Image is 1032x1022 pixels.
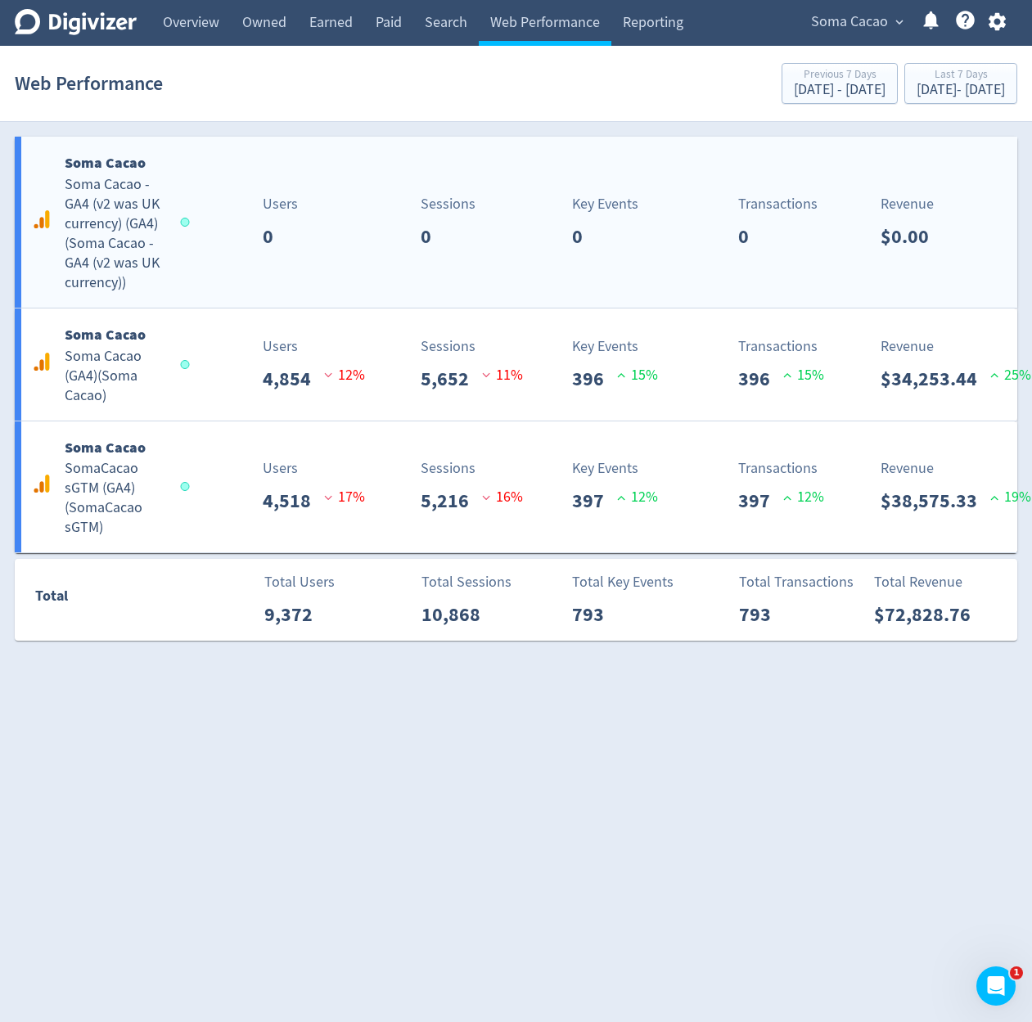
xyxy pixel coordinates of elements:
a: Soma CacaoSoma Cacao - GA4 (v2 was UK currency) (GA4)(Soma Cacao - GA4 (v2 was UK currency))Users... [15,137,1017,308]
p: 397 [572,486,617,516]
p: Sessions [421,335,523,358]
p: $38,575.33 [881,486,990,516]
button: Soma Cacao [805,9,908,35]
p: Revenue [881,335,1031,358]
p: 397 [738,486,783,516]
p: Key Events [572,193,638,215]
p: 10,868 [421,600,493,629]
p: 12 % [617,486,658,508]
div: [DATE] - [DATE] [917,83,1005,97]
p: 19 % [990,486,1031,508]
p: 25 % [990,364,1031,386]
p: Total Sessions [421,571,511,593]
p: Transactions [738,193,818,215]
b: Soma Cacao [65,153,146,173]
p: $0.00 [881,222,942,251]
p: $72,828.76 [874,600,984,629]
span: Data last synced: 14 Aug 2025, 1:01am (AEST) [180,218,194,227]
p: Total Key Events [572,571,674,593]
a: Soma CacaoSomaCacao sGTM (GA4)(SomaCacao sGTM)Users4,518 17%Sessions5,216 16%Key Events397 12%Tra... [15,421,1017,553]
p: 4,518 [263,486,324,516]
p: $34,253.44 [881,364,990,394]
div: Total [35,584,182,615]
a: Soma CacaoSoma Cacao (GA4)(Soma Cacao)Users4,854 12%Sessions5,652 11%Key Events396 15%Transaction... [15,308,1017,421]
h5: SomaCacao sGTM (GA4) ( SomaCacao sGTM ) [65,459,165,538]
div: [DATE] - [DATE] [794,83,886,97]
p: 396 [738,364,783,394]
p: 15 % [617,364,658,386]
p: 9,372 [264,600,326,629]
p: 0 [263,222,286,251]
p: Total Revenue [874,571,984,593]
p: 11 % [482,364,523,386]
span: Soma Cacao [811,9,888,35]
span: expand_more [892,15,907,29]
h5: Soma Cacao - GA4 (v2 was UK currency) (GA4) ( Soma Cacao - GA4 (v2 was UK currency) ) [65,175,165,293]
span: Data last synced: 13 Aug 2025, 10:02pm (AEST) [180,360,194,369]
p: Total Transactions [739,571,854,593]
button: Previous 7 Days[DATE] - [DATE] [782,63,898,104]
p: 4,854 [263,364,324,394]
h1: Web Performance [15,57,163,110]
p: 17 % [324,486,365,508]
p: 12 % [324,364,365,386]
b: Soma Cacao [65,438,146,457]
p: 5,652 [421,364,482,394]
p: 0 [421,222,444,251]
p: Sessions [421,457,523,479]
p: Key Events [572,335,658,358]
p: 16 % [482,486,523,508]
div: Previous 7 Days [794,69,886,83]
iframe: Intercom live chat [976,966,1016,1006]
p: Key Events [572,457,658,479]
p: 0 [572,222,596,251]
h5: Soma Cacao (GA4) ( Soma Cacao ) [65,347,165,406]
svg: Google Analytics [32,352,52,371]
p: 0 [738,222,762,251]
span: 1 [1010,966,1023,979]
p: Users [263,457,365,479]
p: Total Users [264,571,335,593]
button: Last 7 Days[DATE]- [DATE] [904,63,1017,104]
p: Transactions [738,457,824,479]
b: Soma Cacao [65,325,146,344]
p: Transactions [738,335,824,358]
span: Data last synced: 13 Aug 2025, 6:02pm (AEST) [180,482,194,491]
p: Sessions [421,193,475,215]
p: 396 [572,364,617,394]
svg: Google Analytics [32,209,52,229]
p: Revenue [881,193,942,215]
p: 793 [572,600,617,629]
p: Users [263,335,365,358]
svg: Google Analytics [32,474,52,493]
p: 793 [739,600,784,629]
p: 5,216 [421,486,482,516]
p: Revenue [881,457,1031,479]
p: Users [263,193,298,215]
div: Last 7 Days [917,69,1005,83]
